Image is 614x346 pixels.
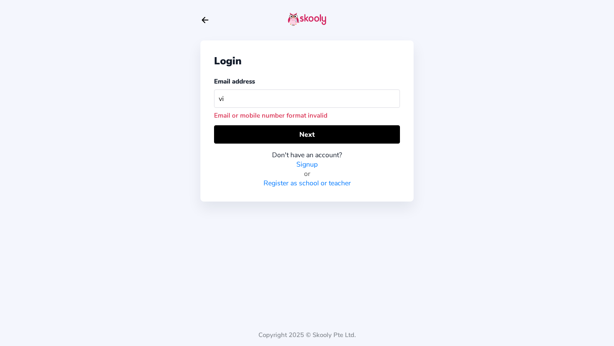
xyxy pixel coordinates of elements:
div: or [214,169,400,179]
a: Register as school or teacher [264,179,351,188]
a: Signup [296,160,318,169]
input: Your email address [214,89,400,108]
button: arrow back outline [200,15,210,25]
img: skooly-logo.png [288,12,326,26]
label: Email address [214,77,255,86]
div: Email or mobile number format invalid [214,111,400,120]
div: Don't have an account? [214,150,400,160]
div: Login [214,54,400,68]
button: Next [214,125,400,144]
